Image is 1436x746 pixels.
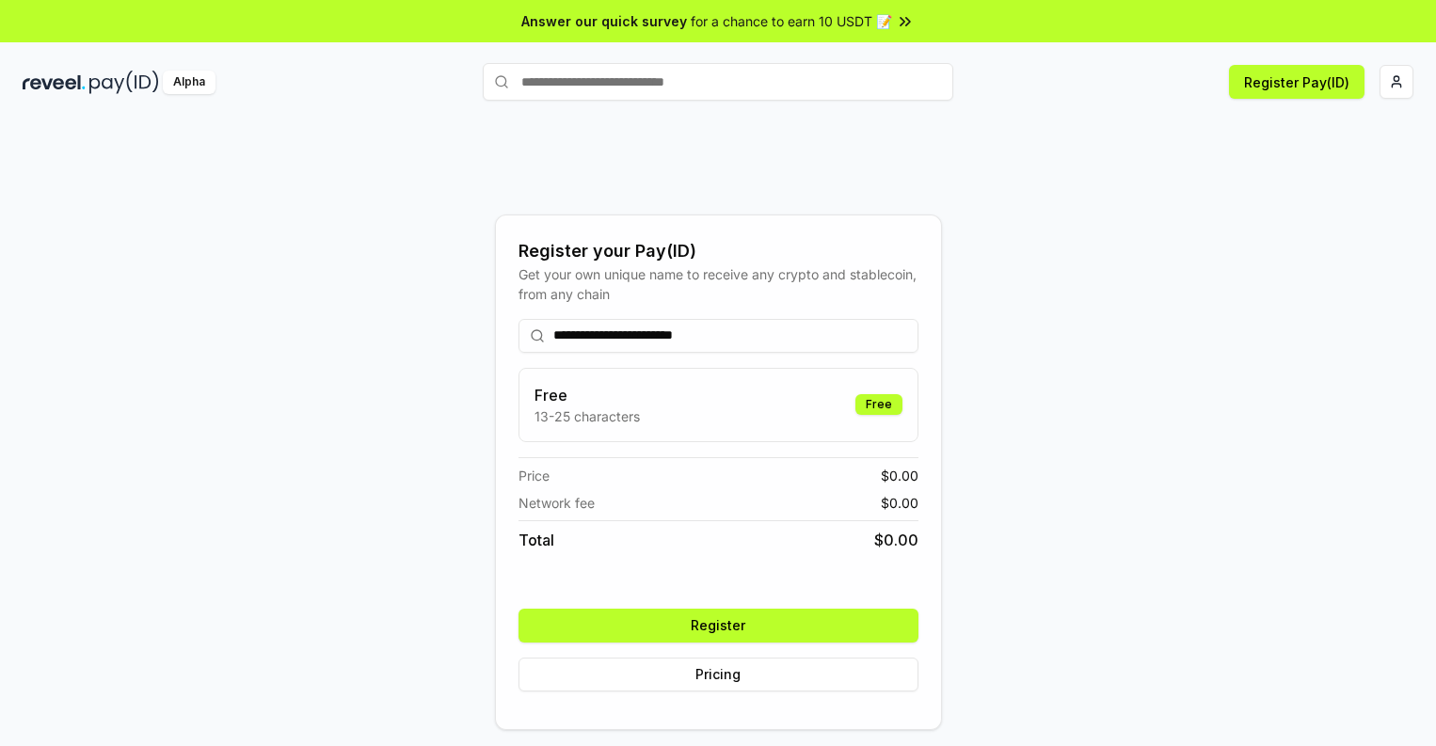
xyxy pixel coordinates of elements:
[89,71,159,94] img: pay_id
[881,466,918,485] span: $ 0.00
[163,71,215,94] div: Alpha
[1229,65,1364,99] button: Register Pay(ID)
[519,658,918,691] button: Pricing
[519,529,554,551] span: Total
[519,238,918,264] div: Register your Pay(ID)
[691,11,892,31] span: for a chance to earn 10 USDT 📝
[519,493,595,513] span: Network fee
[519,264,918,304] div: Get your own unique name to receive any crypto and stablecoin, from any chain
[23,71,86,94] img: reveel_dark
[881,493,918,513] span: $ 0.00
[535,406,640,426] p: 13-25 characters
[519,609,918,643] button: Register
[521,11,687,31] span: Answer our quick survey
[874,529,918,551] span: $ 0.00
[535,384,640,406] h3: Free
[519,466,550,485] span: Price
[855,394,902,415] div: Free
